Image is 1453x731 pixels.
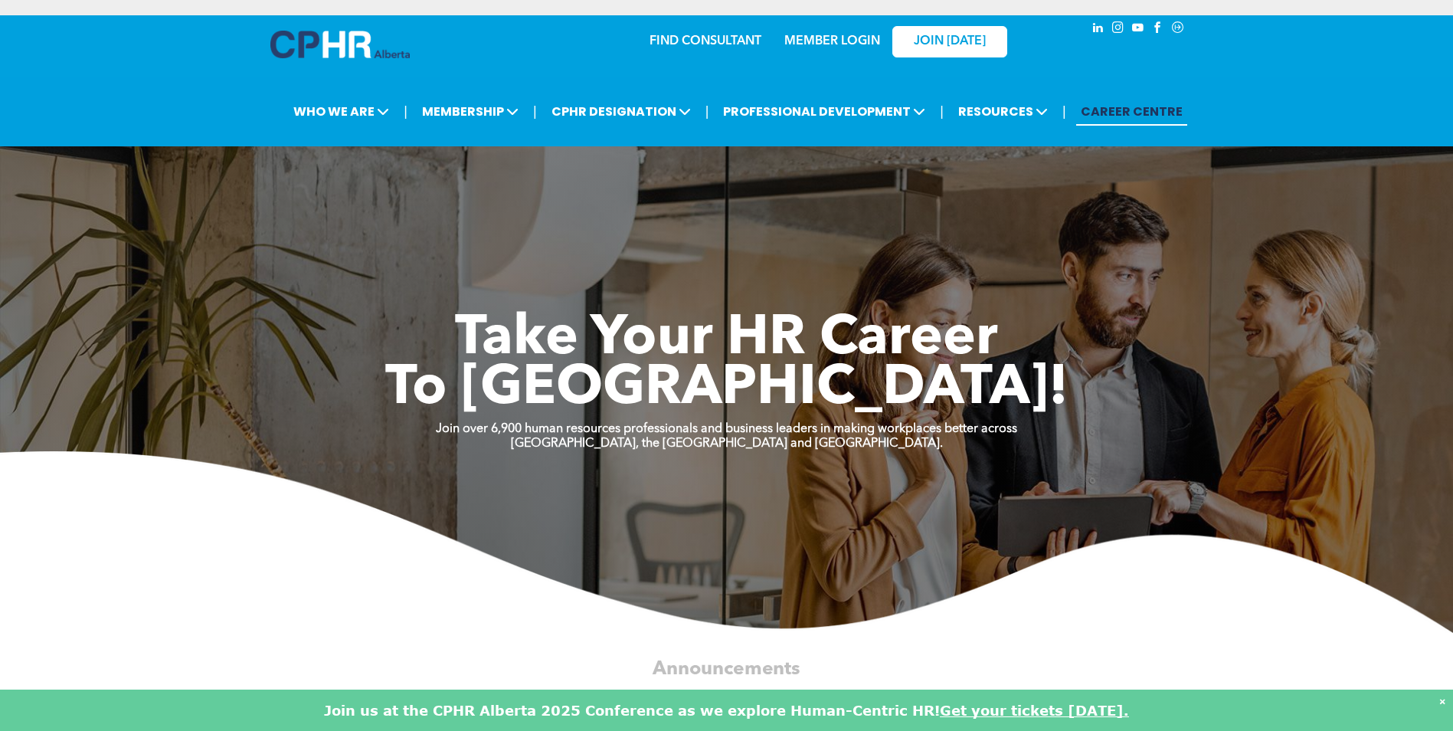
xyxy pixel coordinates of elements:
[1439,693,1445,709] div: Dismiss notification
[436,423,1017,435] strong: Join over 6,900 human resources professionals and business leaders in making workplaces better ac...
[1062,96,1066,127] li: |
[511,438,943,450] strong: [GEOGRAPHIC_DATA], the [GEOGRAPHIC_DATA] and [GEOGRAPHIC_DATA].
[289,97,394,126] span: WHO WE ARE
[547,97,695,126] span: CPHR DESIGNATION
[1130,19,1147,40] a: youtube
[940,96,944,127] li: |
[914,34,986,49] span: JOIN [DATE]
[705,96,709,127] li: |
[1110,19,1127,40] a: instagram
[404,96,407,127] li: |
[1076,97,1187,126] a: CAREER CENTRE
[324,702,940,719] font: Join us at the CPHR Alberta 2025 Conference as we explore Human-Centric HR!
[954,97,1052,126] span: RESOURCES
[718,97,930,126] span: PROFESSIONAL DEVELOPMENT
[270,31,410,58] img: A blue and white logo for cp alberta
[455,312,998,367] span: Take Your HR Career
[892,26,1007,57] a: JOIN [DATE]
[417,97,523,126] span: MEMBERSHIP
[533,96,537,127] li: |
[385,362,1068,417] span: To [GEOGRAPHIC_DATA]!
[784,35,880,48] a: MEMBER LOGIN
[940,702,1129,719] a: Get your tickets [DATE].
[1170,19,1186,40] a: Social network
[1150,19,1167,40] a: facebook
[653,660,800,679] span: Announcements
[1090,19,1107,40] a: linkedin
[650,35,761,48] a: FIND CONSULTANT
